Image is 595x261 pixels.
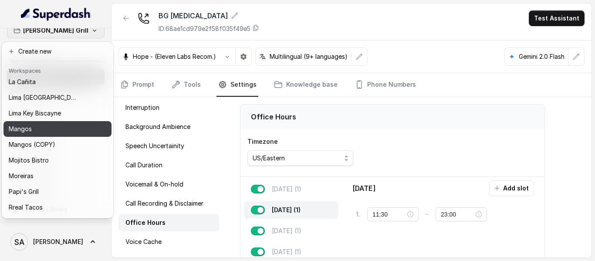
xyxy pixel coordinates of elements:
[9,171,34,181] p: Moreiras
[9,124,32,134] p: Mangos
[9,77,36,87] p: La Cañita
[23,25,88,36] p: [PERSON_NAME] Grill
[9,92,78,103] p: Lima [GEOGRAPHIC_DATA]
[7,23,105,38] button: [PERSON_NAME] Grill
[9,139,55,150] p: Mangos (COPY)
[3,63,112,77] header: Workspaces
[9,108,61,119] p: Lima Key Biscayne
[9,155,49,166] p: Mojitos Bistro
[2,42,113,218] div: [PERSON_NAME] Grill
[9,202,43,213] p: Rreal Tacos
[9,186,39,197] p: Papi's Grill
[3,44,112,59] button: Create new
